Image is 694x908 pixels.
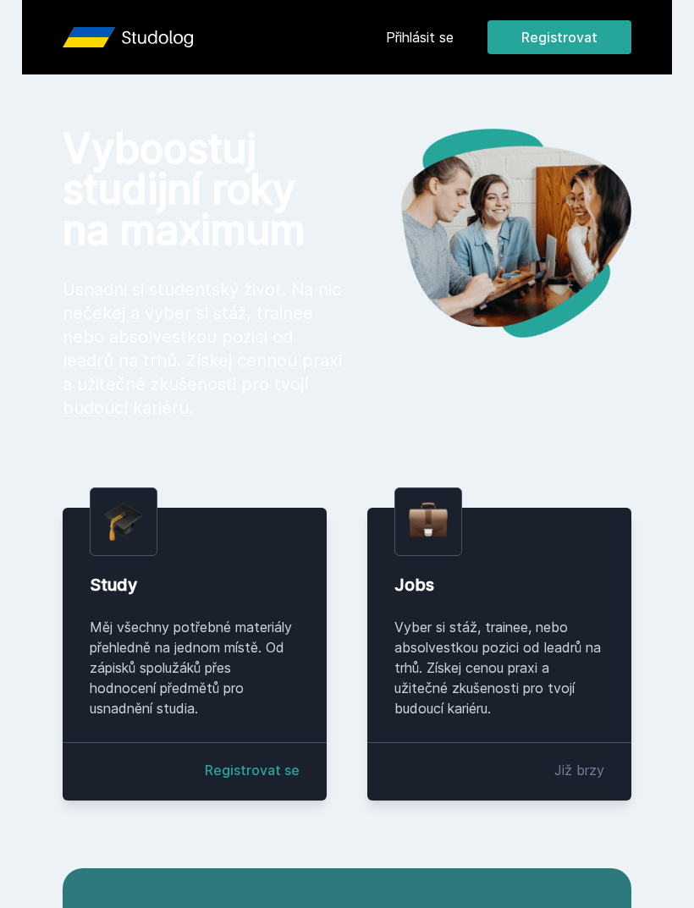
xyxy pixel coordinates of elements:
button: Registrovat [487,20,631,54]
a: Registrovat se [205,760,300,780]
img: hero.png [347,129,631,338]
img: graduation-cap.png [104,502,143,542]
div: Vyber si stáž, trainee, nebo absolvestkou pozici od leadrů na trhů. Získej cenou praxi a užitečné... [394,617,604,718]
h1: Vyboostuj studijní roky na maximum [63,129,347,250]
img: briefcase.png [409,498,448,542]
div: Jobs [394,573,604,597]
p: Usnadni si studentský život. Na nic nečekej a vyber si stáž, trainee nebo absolvestkou pozici od ... [63,278,347,420]
div: Měj všechny potřebné materiály přehledně na jednom místě. Od zápisků spolužáků přes hodnocení pře... [90,617,300,718]
a: Přihlásit se [386,27,454,47]
div: Study [90,573,300,597]
div: Již brzy [554,760,604,780]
